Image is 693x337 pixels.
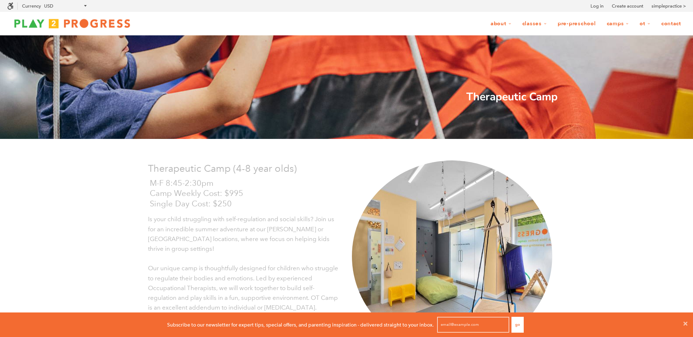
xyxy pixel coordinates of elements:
span: Our unique camp is thoughtfully designed for children who struggle to regulate their bodies and e... [148,264,338,311]
a: Classes [518,17,552,31]
a: Camps [602,17,634,31]
a: Create account [612,3,643,10]
a: Pre-Preschool [553,17,601,31]
a: OT [635,17,655,31]
p: M-F 8:45-2:30pm [150,178,341,189]
img: Play2Progress logo [7,16,137,31]
p: Subscribe to our newsletter for expert tips, special offers, and parenting inspiration - delivere... [167,321,434,329]
span: Is your child struggling with self-regulation and social skills? Join us for an incredible summer... [148,215,334,253]
span: -8 year olds) [242,162,297,174]
a: Contact [657,17,686,31]
a: simplepractice > [651,3,686,10]
p: Therapeutic Camp (4 [148,161,341,176]
strong: Therapeutic Camp [466,89,558,104]
p: Camp Weekly Cost: $995 [150,188,341,199]
input: email@example.com [437,317,509,333]
label: Currency [22,3,41,9]
button: Go [511,317,524,333]
a: Log in [590,3,603,10]
p: Single Day Cost: $250 [150,199,341,209]
a: About [486,17,516,31]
